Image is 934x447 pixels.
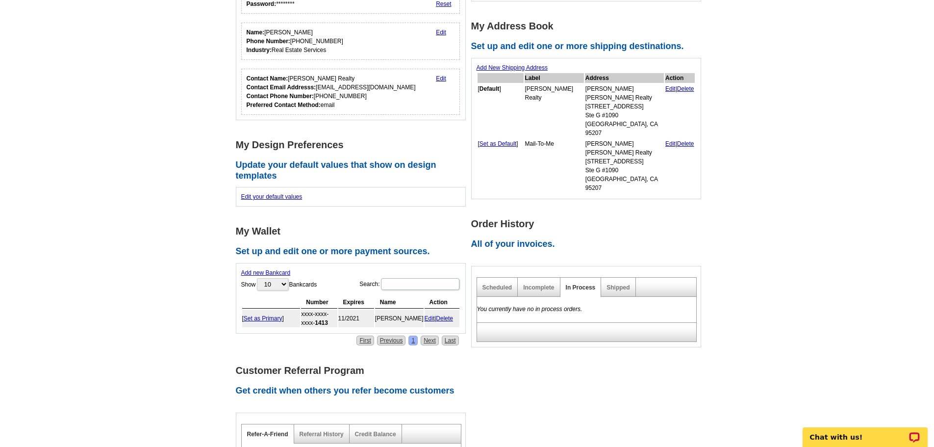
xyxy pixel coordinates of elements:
[300,431,344,438] a: Referral History
[796,416,934,447] iframe: LiveChat chat widget
[247,47,272,53] strong: Industry:
[677,140,694,147] a: Delete
[471,239,707,250] h2: All of your invoices.
[241,277,317,291] label: Show Bankcards
[359,277,460,291] label: Search:
[436,75,446,82] a: Edit
[436,29,446,36] a: Edit
[247,75,288,82] strong: Contact Name:
[425,315,435,322] a: Edit
[525,139,584,193] td: Mail-To-Me
[247,84,316,91] strong: Contact Email Addresss:
[677,85,694,92] a: Delete
[523,284,554,291] a: Incomplete
[525,84,584,138] td: [PERSON_NAME] Realty
[236,366,471,376] h1: Customer Referral Program
[338,296,374,309] th: Expires
[356,336,374,345] a: First
[241,69,460,115] div: Who should we contact regarding order issues?
[478,139,524,193] td: [ ]
[480,85,500,92] b: Default
[381,278,459,290] input: Search:
[525,73,584,83] th: Label
[242,310,301,327] td: [ ]
[425,310,459,327] td: |
[247,29,265,36] strong: Name:
[566,284,596,291] a: In Process
[244,315,282,322] a: Set as Primary
[236,226,471,237] h1: My Wallet
[665,140,676,147] a: Edit
[471,21,707,31] h1: My Address Book
[247,431,288,438] a: Refer-A-Friend
[247,0,277,7] strong: Password:
[471,219,707,229] h1: Order History
[355,431,396,438] a: Credit Balance
[442,336,459,345] a: Last
[665,84,695,138] td: |
[247,28,343,54] div: [PERSON_NAME] [PHONE_NUMBER] Real Estate Services
[665,85,676,92] a: Edit
[480,140,516,147] a: Set as Default
[478,84,524,138] td: [ ]
[482,284,512,291] a: Scheduled
[257,278,288,290] select: ShowBankcards
[236,140,471,150] h1: My Design Preferences
[247,93,314,100] strong: Contact Phone Number:
[477,64,548,71] a: Add New Shipping Address
[375,296,424,309] th: Name
[606,284,630,291] a: Shipped
[377,336,406,345] a: Previous
[241,193,303,200] a: Edit your default values
[425,296,459,309] th: Action
[471,41,707,52] h2: Set up and edit one or more shipping destinations.
[247,74,416,109] div: [PERSON_NAME] Realty [EMAIL_ADDRESS][DOMAIN_NAME] [PHONE_NUMBER] email
[301,296,337,309] th: Number
[477,306,582,313] em: You currently have no in process orders.
[665,139,695,193] td: |
[247,102,321,108] strong: Preferred Contact Method:
[247,38,290,45] strong: Phone Number:
[408,336,418,345] a: 1
[241,23,460,60] div: Your personal details.
[436,0,451,7] a: Reset
[241,269,291,276] a: Add new Bankcard
[338,310,374,327] td: 11/2021
[315,319,328,326] strong: 1413
[236,246,471,257] h2: Set up and edit one or more payment sources.
[585,73,664,83] th: Address
[665,73,695,83] th: Action
[585,84,664,138] td: [PERSON_NAME] [PERSON_NAME] Realty [STREET_ADDRESS] Ste G #1090 [GEOGRAPHIC_DATA], CA 95207
[421,336,439,345] a: Next
[301,310,337,327] td: xxxx-xxxx-xxxx-
[236,160,471,181] h2: Update your default values that show on design templates
[585,139,664,193] td: [PERSON_NAME] [PERSON_NAME] Realty [STREET_ADDRESS] Ste G #1090 [GEOGRAPHIC_DATA], CA 95207
[375,310,424,327] td: [PERSON_NAME]
[236,386,471,396] h2: Get credit when others you refer become customers
[436,315,453,322] a: Delete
